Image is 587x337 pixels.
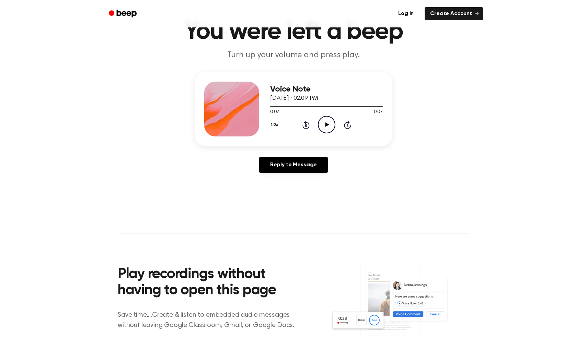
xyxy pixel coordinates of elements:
[118,266,303,299] h2: Play recordings without having to open this page
[104,7,143,21] a: Beep
[270,119,280,131] button: 1.0x
[374,109,383,116] span: 0:07
[425,7,483,20] a: Create Account
[270,109,279,116] span: 0:07
[259,157,328,173] a: Reply to Message
[270,95,318,101] span: [DATE] · 02:09 PM
[162,50,425,61] p: Turn up your volume and press play.
[270,85,383,94] h3: Voice Note
[118,20,469,44] h1: You were left a beep
[118,310,303,330] p: Save time....Create & listen to embedded audio messages without leaving Google Classroom, Gmail, ...
[391,6,421,22] a: Log in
